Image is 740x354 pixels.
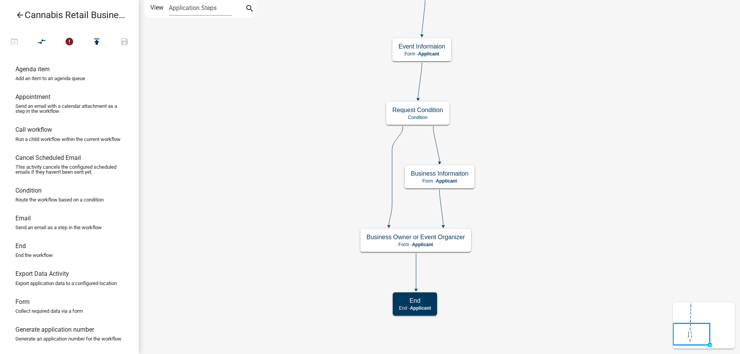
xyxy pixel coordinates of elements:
a: Cannabis Retail Businesses and Temporary Cannabis Events [6,6,126,24]
i: open_in_browser [10,37,19,48]
p: End the workflow [15,253,53,258]
i: search [245,4,254,15]
p: Form - [367,242,465,247]
p: Generate an application number for the workflow [15,336,121,341]
p: Route the workflow based on a condition [15,197,104,202]
p: Form - [399,51,445,57]
p: This activity cancels the configured scheduled emails if they haven't been sent yet. [15,164,123,174]
button: Auto Layout [28,34,55,50]
p: End - [399,305,431,311]
h6: Condition [15,187,42,194]
h6: Appointment [15,93,50,101]
p: Condition [392,115,443,120]
i: arrow_back [15,10,25,21]
h6: End [15,242,26,250]
h5: End [399,297,431,304]
h6: Email [15,215,31,222]
i: publish [92,37,101,48]
p: Add an item to an agenda queue [15,76,85,81]
p: Collect required data via a form [15,309,83,314]
p: Run a child workflow within the current workflow [15,137,121,142]
button: Save [111,34,138,50]
p: Export application data to a configured location [15,281,117,286]
h6: Agenda item [15,65,50,73]
h6: Generate application number [15,326,94,333]
button: search [244,3,256,15]
span: Applicant [412,242,433,247]
h6: Cancel Scheduled Email [15,154,81,161]
h5: Request Condition [392,106,443,114]
p: Send an email as a step in the workflow [15,225,102,230]
div: Workflow actions [0,34,138,52]
h5: Business Owner or Event Organizer [367,233,465,241]
span: Applicant [436,178,457,184]
span: Applicant [410,305,431,311]
p: Form - [411,178,468,184]
i: error [65,37,74,48]
p: Send an email with a calendar attachment as a step in the workflow [15,104,123,114]
button: Publish [83,34,111,50]
button: 1 problems in this workflow [55,34,83,50]
h6: Export Data Activity [15,270,69,277]
span: Applicant [418,51,439,57]
i: compare_arrows [37,37,47,48]
h6: Form [15,298,30,305]
h6: Call workflow [15,126,52,133]
button: Test Workflow [0,34,28,50]
h5: Business Informaiton [411,170,468,177]
i: save [120,37,129,48]
h5: Event Informaion [399,43,445,50]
